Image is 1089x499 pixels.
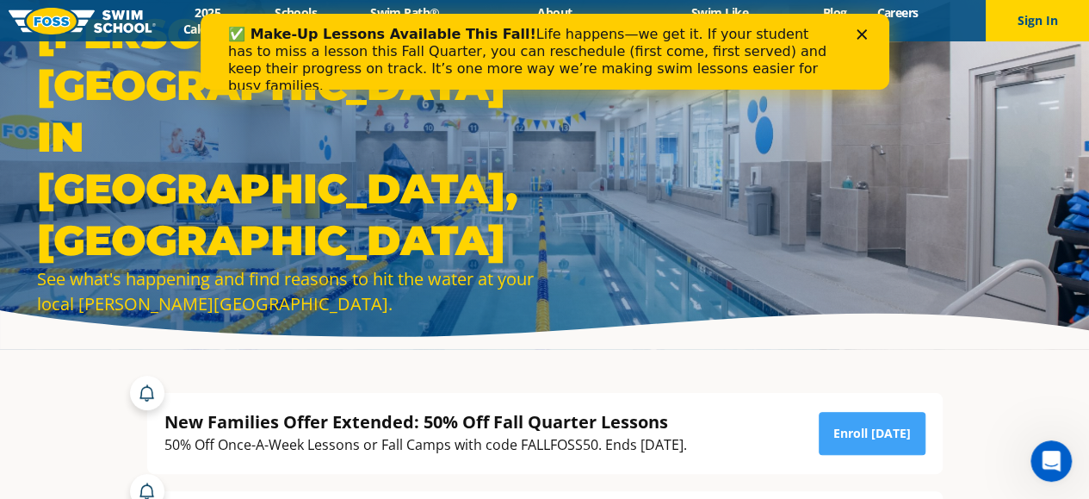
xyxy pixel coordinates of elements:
[260,4,332,21] a: Schools
[164,434,687,457] div: 50% Off Once-A-Week Lessons or Fall Camps with code FALLFOSS50. Ends [DATE].
[156,4,260,37] a: 2025 Calendar
[9,8,156,34] img: FOSS Swim School Logo
[632,4,807,37] a: Swim Like [PERSON_NAME]
[201,14,889,90] iframe: Intercom live chat banner
[28,12,336,28] b: ✅ Make-Up Lessons Available This Fall!
[478,4,632,37] a: About [PERSON_NAME]
[656,16,673,26] div: Close
[164,410,687,434] div: New Families Offer Extended: 50% Off Fall Quarter Lessons
[819,412,925,455] a: Enroll [DATE]
[28,12,634,81] div: Life happens—we get it. If your student has to miss a lesson this Fall Quarter, you can reschedul...
[807,4,862,21] a: Blog
[37,266,536,316] div: See what's happening and find reasons to hit the water at your local [PERSON_NAME][GEOGRAPHIC_DATA].
[37,8,536,266] h1: [PERSON_NAME][GEOGRAPHIC_DATA] in [GEOGRAPHIC_DATA], [GEOGRAPHIC_DATA]
[332,4,478,37] a: Swim Path® Program
[1030,440,1072,482] iframe: Intercom live chat
[862,4,933,21] a: Careers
